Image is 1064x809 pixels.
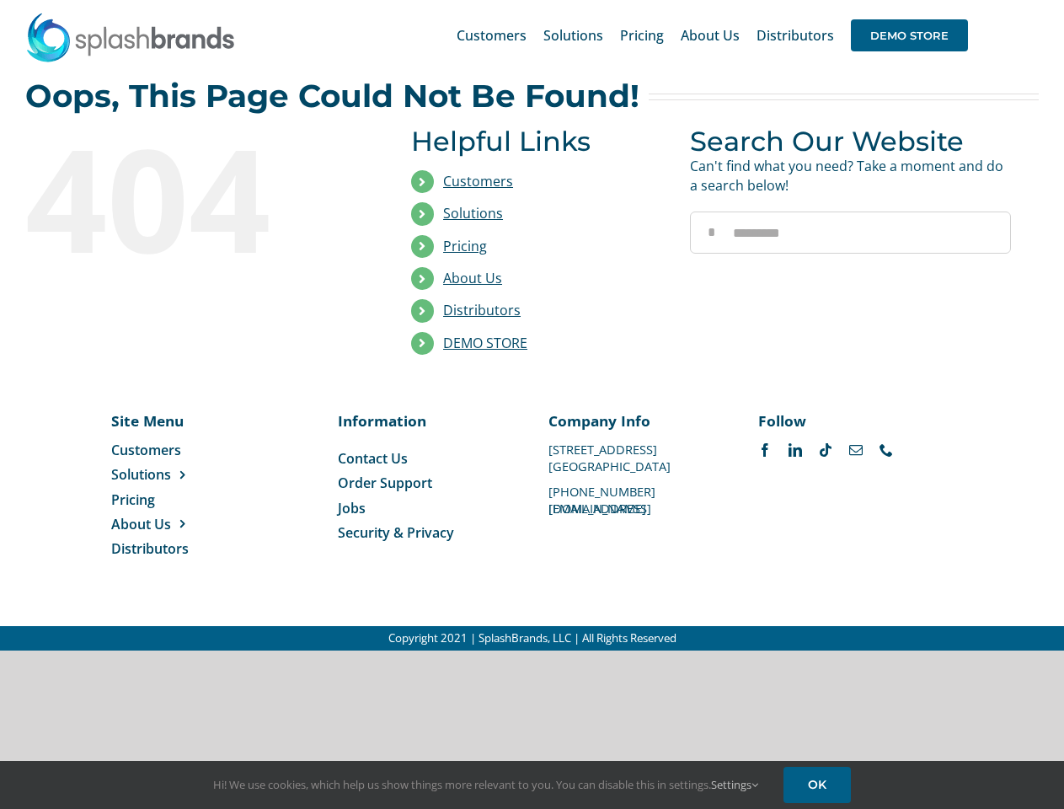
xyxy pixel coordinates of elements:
[711,777,758,792] a: Settings
[111,490,225,509] a: Pricing
[690,212,1011,254] input: Search...
[111,539,225,558] a: Distributors
[690,157,1011,195] p: Can't find what you need? Take a moment and do a search below!
[111,465,225,484] a: Solutions
[111,441,181,459] span: Customers
[849,443,863,457] a: mail
[338,523,516,542] a: Security & Privacy
[457,8,968,62] nav: Main Menu
[338,449,516,543] nav: Menu
[783,767,851,803] a: OK
[338,523,454,542] span: Security & Privacy
[25,79,639,113] h2: Oops, This Page Could Not Be Found!
[111,441,225,459] a: Customers
[111,515,225,533] a: About Us
[457,8,527,62] a: Customers
[338,474,432,492] span: Order Support
[111,465,171,484] span: Solutions
[443,334,527,352] a: DEMO STORE
[443,301,521,319] a: Distributors
[757,8,834,62] a: Distributors
[111,410,225,431] p: Site Menu
[681,29,740,42] span: About Us
[338,499,516,517] a: Jobs
[620,29,664,42] span: Pricing
[690,212,732,254] input: Search
[111,539,189,558] span: Distributors
[111,515,171,533] span: About Us
[25,12,236,62] img: SplashBrands.com Logo
[690,126,1011,157] h3: Search Our Website
[443,172,513,190] a: Customers
[338,474,516,492] a: Order Support
[757,29,834,42] span: Distributors
[758,410,936,431] p: Follow
[338,449,408,468] span: Contact Us
[213,777,758,792] span: Hi! We use cookies, which help us show things more relevant to you. You can disable this in setti...
[789,443,802,457] a: linkedin
[851,19,968,51] span: DEMO STORE
[880,443,893,457] a: phone
[111,441,225,559] nav: Menu
[851,8,968,62] a: DEMO STORE
[443,269,502,287] a: About Us
[758,443,772,457] a: facebook
[411,126,665,157] h3: Helpful Links
[620,8,664,62] a: Pricing
[338,410,516,431] p: Information
[25,126,346,269] div: 404
[457,29,527,42] span: Customers
[338,449,516,468] a: Contact Us
[111,490,155,509] span: Pricing
[443,204,503,222] a: Solutions
[819,443,832,457] a: tiktok
[443,237,487,255] a: Pricing
[543,29,603,42] span: Solutions
[548,410,726,431] p: Company Info
[338,499,366,517] span: Jobs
